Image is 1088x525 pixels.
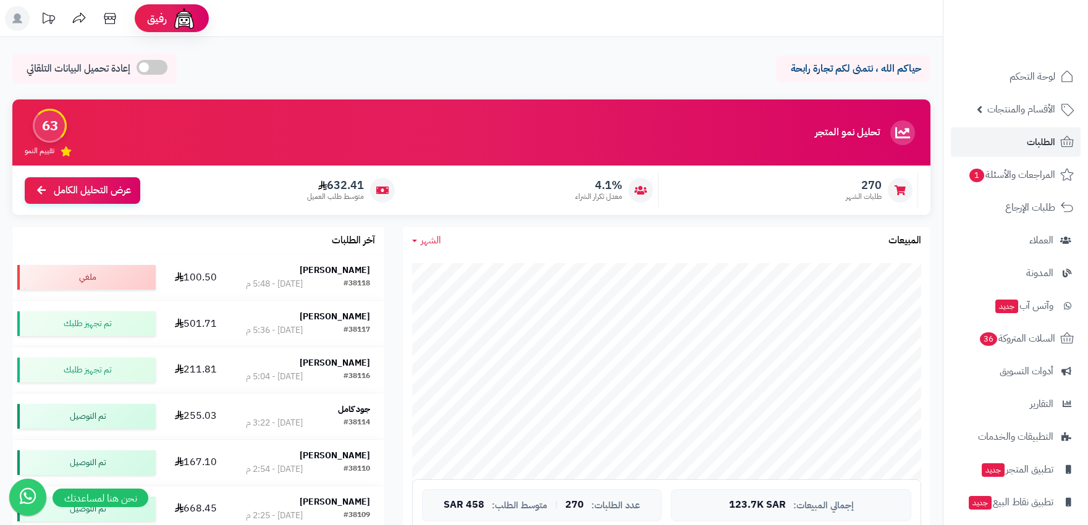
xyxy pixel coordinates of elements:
[307,191,364,202] span: متوسط طلب العميل
[591,500,640,511] span: عدد الطلبات:
[300,310,370,323] strong: [PERSON_NAME]
[1005,199,1055,216] span: طلبات الإرجاع
[161,347,232,393] td: 211.81
[25,146,54,156] span: تقييم النمو
[246,324,303,337] div: [DATE] - 5:36 م
[793,500,854,511] span: إجمالي المبيعات:
[147,11,167,26] span: رفيق
[246,463,303,476] div: [DATE] - 2:54 م
[25,177,140,204] a: عرض التحليل الكامل
[17,265,156,290] div: ملغي
[17,450,156,475] div: تم التوصيل
[951,160,1081,190] a: المراجعات والأسئلة1
[17,497,156,521] div: تم التوصيل
[951,258,1081,288] a: المدونة
[444,500,484,511] span: 458 SAR
[307,178,364,192] span: 632.41
[246,417,303,429] div: [DATE] - 3:22 م
[888,235,921,246] h3: المبيعات
[982,463,1005,477] span: جديد
[344,417,370,429] div: #38114
[969,169,984,182] span: 1
[300,495,370,508] strong: [PERSON_NAME]
[951,127,1081,157] a: الطلبات
[785,62,921,76] p: حياكم الله ، نتمنى لكم تجارة رابحة
[300,264,370,277] strong: [PERSON_NAME]
[17,404,156,429] div: تم التوصيل
[161,440,232,485] td: 167.10
[161,254,232,300] td: 100.50
[1027,133,1055,151] span: الطلبات
[246,371,303,383] div: [DATE] - 5:04 م
[27,62,130,76] span: إعادة تحميل البيانات التلقائي
[565,500,584,511] span: 270
[729,500,786,511] span: 123.7K SAR
[846,178,882,192] span: 270
[815,127,880,138] h3: تحليل نمو المتجر
[978,428,1053,445] span: التطبيقات والخدمات
[332,235,375,246] h3: آخر الطلبات
[421,233,441,248] span: الشهر
[1000,363,1053,380] span: أدوات التسويق
[1026,264,1053,282] span: المدونة
[33,6,64,34] a: تحديثات المنصة
[338,403,370,416] strong: جود كامل
[300,449,370,462] strong: [PERSON_NAME]
[172,6,196,31] img: ai-face.png
[161,393,232,439] td: 255.03
[951,455,1081,484] a: تطبيق المتجرجديد
[246,510,303,522] div: [DATE] - 2:25 م
[951,356,1081,386] a: أدوات التسويق
[968,493,1053,511] span: تطبيق نقاط البيع
[951,62,1081,91] a: لوحة التحكم
[344,371,370,383] div: #38116
[995,300,1018,313] span: جديد
[980,332,997,346] span: 36
[1030,395,1053,413] span: التقارير
[1010,68,1055,85] span: لوحة التحكم
[968,166,1055,183] span: المراجعات والأسئلة
[555,500,558,510] span: |
[846,191,882,202] span: طلبات الشهر
[979,330,1055,347] span: السلات المتروكة
[951,389,1081,419] a: التقارير
[951,291,1081,321] a: وآتس آبجديد
[161,301,232,346] td: 501.71
[344,324,370,337] div: #38117
[492,500,547,511] span: متوسط الطلب:
[17,358,156,382] div: تم تجهيز طلبك
[344,278,370,290] div: #38118
[951,487,1081,517] a: تطبيق نقاط البيعجديد
[344,510,370,522] div: #38109
[412,233,441,248] a: الشهر
[969,496,992,510] span: جديد
[951,225,1081,255] a: العملاء
[980,461,1053,478] span: تطبيق المتجر
[300,356,370,369] strong: [PERSON_NAME]
[951,324,1081,353] a: السلات المتروكة36
[951,193,1081,222] a: طلبات الإرجاع
[575,178,622,192] span: 4.1%
[17,311,156,336] div: تم تجهيز طلبك
[951,422,1081,451] a: التطبيقات والخدمات
[344,463,370,476] div: #38110
[246,278,303,290] div: [DATE] - 5:48 م
[54,183,131,198] span: عرض التحليل الكامل
[575,191,622,202] span: معدل تكرار الشراء
[987,101,1055,118] span: الأقسام والمنتجات
[1004,30,1076,56] img: logo-2.png
[1029,232,1053,249] span: العملاء
[994,297,1053,314] span: وآتس آب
